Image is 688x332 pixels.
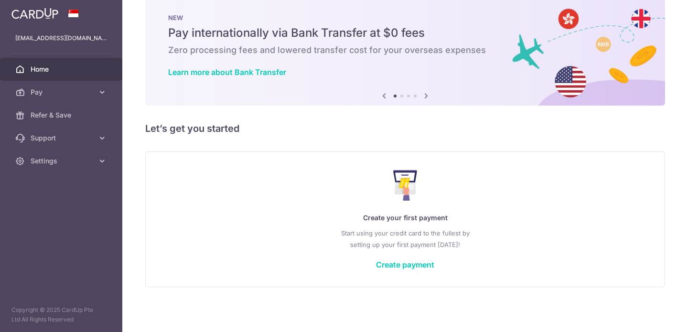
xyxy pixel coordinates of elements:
p: Create your first payment [165,212,645,224]
h5: Let’s get you started [145,121,665,136]
img: CardUp [11,8,58,19]
img: Make Payment [393,170,418,201]
span: Refer & Save [31,110,94,120]
h5: Pay internationally via Bank Transfer at $0 fees [168,25,642,41]
p: NEW [168,14,642,21]
a: Create payment [376,260,434,269]
a: Learn more about Bank Transfer [168,67,286,77]
span: Settings [31,156,94,166]
p: Start using your credit card to the fullest by setting up your first payment [DATE]! [165,227,645,250]
span: Support [31,133,94,143]
span: Home [31,64,94,74]
p: [EMAIL_ADDRESS][DOMAIN_NAME] [15,33,107,43]
span: Pay [31,87,94,97]
h6: Zero processing fees and lowered transfer cost for your overseas expenses [168,44,642,56]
